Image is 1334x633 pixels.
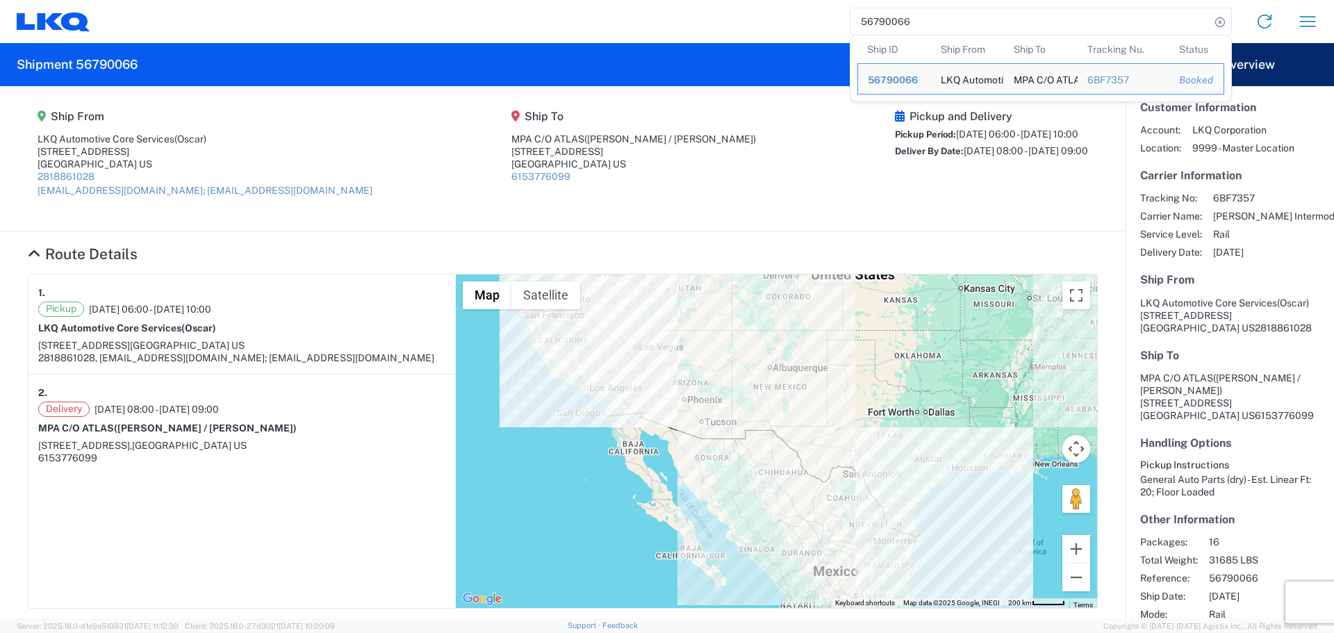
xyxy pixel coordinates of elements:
span: [DATE] 08:00 - [DATE] 09:00 [964,145,1088,156]
button: Zoom out [1062,564,1090,591]
span: ([PERSON_NAME] / [PERSON_NAME]) [1140,372,1301,396]
strong: 1. [38,284,45,302]
th: Ship From [931,35,1005,63]
img: Google [459,590,505,608]
div: LKQ Automotive Core Services [941,64,995,94]
span: Rail [1209,608,1328,620]
address: [GEOGRAPHIC_DATA] US [1140,297,1319,334]
h2: Shipment 56790066 [17,56,138,73]
button: Keyboard shortcuts [835,598,895,608]
th: Ship ID [857,35,931,63]
span: (Oscar) [1277,297,1309,309]
span: (Oscar) [181,322,216,334]
div: 2818861028, [EMAIL_ADDRESS][DOMAIN_NAME]; [EMAIL_ADDRESS][DOMAIN_NAME] [38,352,446,364]
button: Map Scale: 200 km per 44 pixels [1004,598,1069,608]
span: (Oscar) [174,133,206,145]
span: Ship Date: [1140,590,1198,602]
span: 2818861028 [1255,322,1312,334]
span: 56790066 [868,74,918,85]
a: Feedback [602,621,638,630]
h5: Ship From [38,110,372,123]
button: Show street map [463,281,511,309]
span: Pickup Period: [895,129,956,140]
span: 56790066 [1209,572,1328,584]
span: Total Weight: [1140,554,1198,566]
div: [GEOGRAPHIC_DATA] US [511,158,756,170]
span: LKQ Automotive Core Services [1140,297,1277,309]
div: [STREET_ADDRESS] [511,145,756,158]
a: 6153776099 [511,171,570,182]
div: Booked [1179,74,1214,86]
button: Show satellite imagery [511,281,580,309]
table: Search Results [857,35,1231,101]
span: Delivery Date: [1140,246,1202,258]
div: [STREET_ADDRESS] [38,145,372,158]
h5: Pickup and Delivery [895,110,1088,123]
span: [DATE] [1209,590,1328,602]
h6: Pickup Instructions [1140,459,1319,471]
span: Server: 2025.18.0-d1e9a510831 [17,622,179,630]
a: Open this area in Google Maps (opens a new window) [459,590,505,608]
span: Tracking No: [1140,192,1202,204]
div: 56790066 [868,74,921,86]
a: 2818861028 [38,171,94,182]
div: MPA C/O ATLAS [1014,64,1068,94]
div: 6153776099 [38,452,446,464]
h5: Customer Information [1140,101,1319,114]
span: 16 [1209,536,1328,548]
div: MPA C/O ATLAS [511,133,756,145]
span: ([PERSON_NAME] / [PERSON_NAME]) [584,133,756,145]
button: Map camera controls [1062,435,1090,463]
span: Reference: [1140,572,1198,584]
strong: 2. [38,384,47,402]
h5: Handling Options [1140,436,1319,450]
th: Ship To [1004,35,1078,63]
span: [STREET_ADDRESS] [38,340,130,351]
span: Deliver By Date: [895,146,964,156]
strong: LKQ Automotive Core Services [38,322,216,334]
span: LKQ Corporation [1192,124,1294,136]
span: 200 km [1008,599,1032,607]
button: Drag Pegman onto the map to open Street View [1062,485,1090,513]
span: 9999 - Master Location [1192,142,1294,154]
span: Carrier Name: [1140,210,1202,222]
input: Shipment, tracking or reference number [850,8,1210,35]
span: [DATE] 06:00 - [DATE] 10:00 [956,129,1078,140]
span: [DATE] 08:00 - [DATE] 09:00 [94,403,219,416]
div: 6BF7357 [1087,74,1160,86]
span: [DATE] 10:20:09 [279,622,335,630]
span: MPA C/O ATLAS [STREET_ADDRESS] [1140,372,1301,409]
span: Copyright © [DATE]-[DATE] Agistix Inc., All Rights Reserved [1103,620,1317,632]
address: [GEOGRAPHIC_DATA] US [1140,372,1319,422]
a: Support [568,621,602,630]
span: Client: 2025.18.0-27d3021 [185,622,335,630]
span: [DATE] 11:12:30 [126,622,179,630]
h5: Ship To [1140,349,1319,362]
a: Terms [1073,601,1093,609]
strong: MPA C/O ATLAS [38,422,297,434]
span: [GEOGRAPHIC_DATA] US [132,440,247,451]
button: Toggle fullscreen view [1062,281,1090,309]
span: [GEOGRAPHIC_DATA] US [130,340,245,351]
span: Mode: [1140,608,1198,620]
span: Delivery [38,402,90,417]
h5: Carrier Information [1140,169,1319,182]
div: General Auto Parts (dry) - Est. Linear Ft: 20; Floor Loaded [1140,473,1319,498]
a: Hide Details [28,245,138,263]
span: Pickup [38,302,84,317]
div: LKQ Automotive Core Services [38,133,372,145]
span: Map data ©2025 Google, INEGI [903,599,1000,607]
h5: Ship From [1140,273,1319,286]
a: [EMAIL_ADDRESS][DOMAIN_NAME]; [EMAIL_ADDRESS][DOMAIN_NAME] [38,185,372,196]
th: Status [1169,35,1224,63]
span: Location: [1140,142,1181,154]
span: [STREET_ADDRESS], [38,440,132,451]
span: 31685 LBS [1209,554,1328,566]
span: Account: [1140,124,1181,136]
span: [DATE] 06:00 - [DATE] 10:00 [89,303,211,315]
button: Zoom in [1062,535,1090,563]
h5: Other Information [1140,513,1319,526]
span: Packages: [1140,536,1198,548]
span: 6153776099 [1255,410,1314,421]
span: [STREET_ADDRESS] [1140,310,1232,321]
